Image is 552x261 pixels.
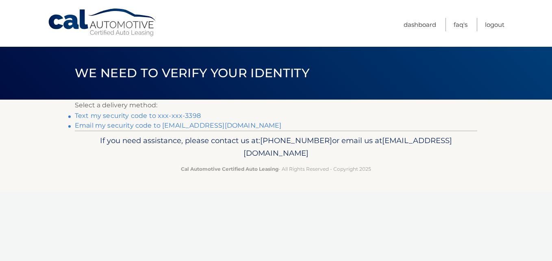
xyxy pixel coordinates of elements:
a: Text my security code to xxx-xxx-3398 [75,112,201,120]
a: Email my security code to [EMAIL_ADDRESS][DOMAIN_NAME] [75,122,282,129]
strong: Cal Automotive Certified Auto Leasing [181,166,278,172]
span: We need to verify your identity [75,65,309,80]
p: If you need assistance, please contact us at: or email us at [80,134,472,160]
a: Logout [485,18,504,31]
a: Cal Automotive [48,8,157,37]
p: - All Rights Reserved - Copyright 2025 [80,165,472,173]
a: Dashboard [404,18,436,31]
p: Select a delivery method: [75,100,477,111]
a: FAQ's [454,18,467,31]
span: [PHONE_NUMBER] [260,136,332,145]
